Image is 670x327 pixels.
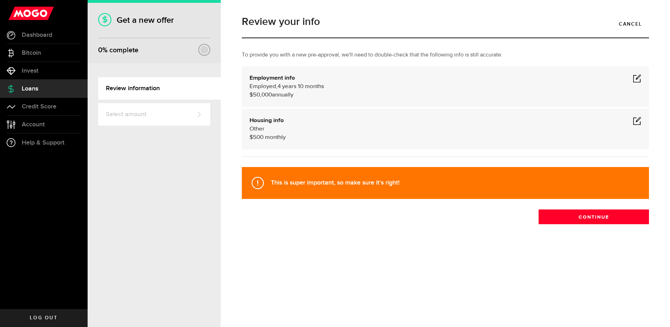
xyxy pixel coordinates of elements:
[242,51,649,59] p: To provide you with a new pre-approval, we'll need to double-check that the following info is sti...
[98,15,210,25] h1: Get a new offer
[22,86,38,92] span: Loans
[249,118,284,124] b: Housing info
[242,16,649,27] h1: Review your info
[22,104,56,110] span: Credit Score
[249,92,272,98] span: $50,000
[249,75,295,81] b: Employment info
[271,179,399,186] strong: This is super important, so make sure it's right!
[249,84,276,89] span: Employed
[98,46,102,54] span: 0
[272,92,293,98] span: annually
[265,134,286,140] span: monthly
[22,50,41,56] span: Bitcoin
[612,16,649,31] a: Cancel
[278,84,324,89] span: 4 years 10 months
[539,209,649,224] button: Continue
[22,32,52,38] span: Dashboard
[30,315,57,320] span: Log out
[253,134,264,140] span: 500
[22,140,64,146] span: Help & Support
[98,77,221,100] a: Review information
[22,68,39,74] span: Invest
[249,134,253,140] span: $
[6,3,27,24] button: Open LiveChat chat widget
[276,84,278,89] span: ,
[249,126,265,132] span: Other
[98,103,210,126] a: Select amount
[98,44,138,56] div: % complete
[22,121,45,128] span: Account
